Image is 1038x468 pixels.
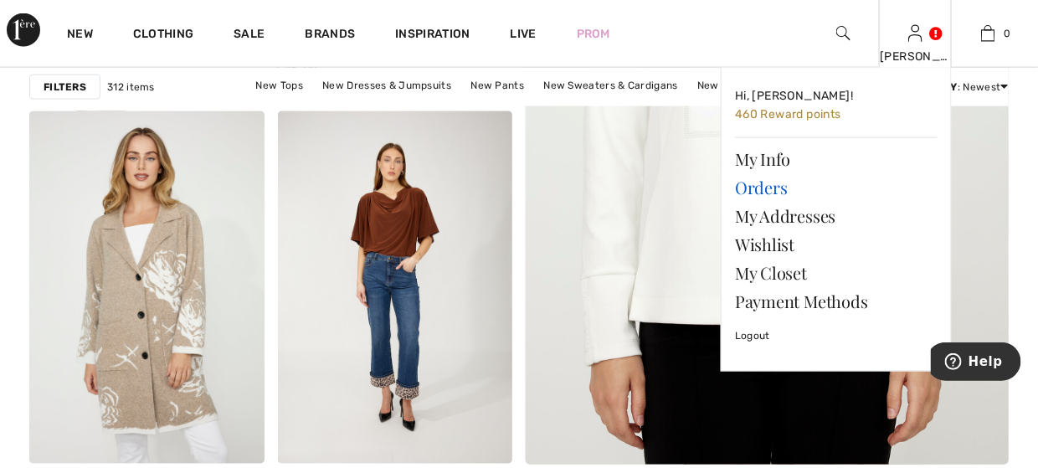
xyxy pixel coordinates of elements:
a: Live [511,25,537,43]
div: [PERSON_NAME] [880,48,951,65]
span: Inspiration [395,27,470,44]
a: New Jackets & Blazers [689,74,820,95]
span: Hi, [PERSON_NAME]! [735,89,853,103]
a: Logout [735,316,938,357]
a: Payment Methods [735,287,938,316]
img: 1ère Avenue [7,13,40,47]
img: Floral Casual Blazer Coat Style 75301. Oatmeal [29,111,265,464]
span: 460 Reward points [735,107,841,121]
a: Sale [234,27,265,44]
a: New Sweaters & Cardigans [536,74,686,95]
div: : Newest [912,79,1009,94]
a: Sign In [908,25,922,41]
img: search the website [836,23,850,44]
strong: Filters [44,79,86,94]
a: 0 [953,23,1024,44]
a: New Outerwear [522,95,617,117]
a: Clothing [133,27,193,44]
a: Prom [577,25,610,43]
a: Orders [735,173,938,202]
a: My Info [735,145,938,173]
a: Brands [306,27,356,44]
iframe: Opens a widget where you can find more information [931,342,1021,384]
img: My Info [908,23,922,44]
a: Hi, [PERSON_NAME]! 460 Reward points [735,81,938,131]
span: 312 items [107,79,155,94]
a: My Addresses [735,202,938,230]
a: New Dresses & Jumpsuits [314,74,460,95]
img: Casual Mid-Rise Leopard Jeans Style 254941. Blue [278,111,513,464]
span: 0 [1004,26,1010,41]
a: New [67,27,93,44]
img: My Bag [981,23,995,44]
a: New Skirts [450,95,520,117]
a: New Pants [463,74,533,95]
a: Wishlist [735,230,938,259]
a: My Closet [735,259,938,287]
a: New Tops [248,74,311,95]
